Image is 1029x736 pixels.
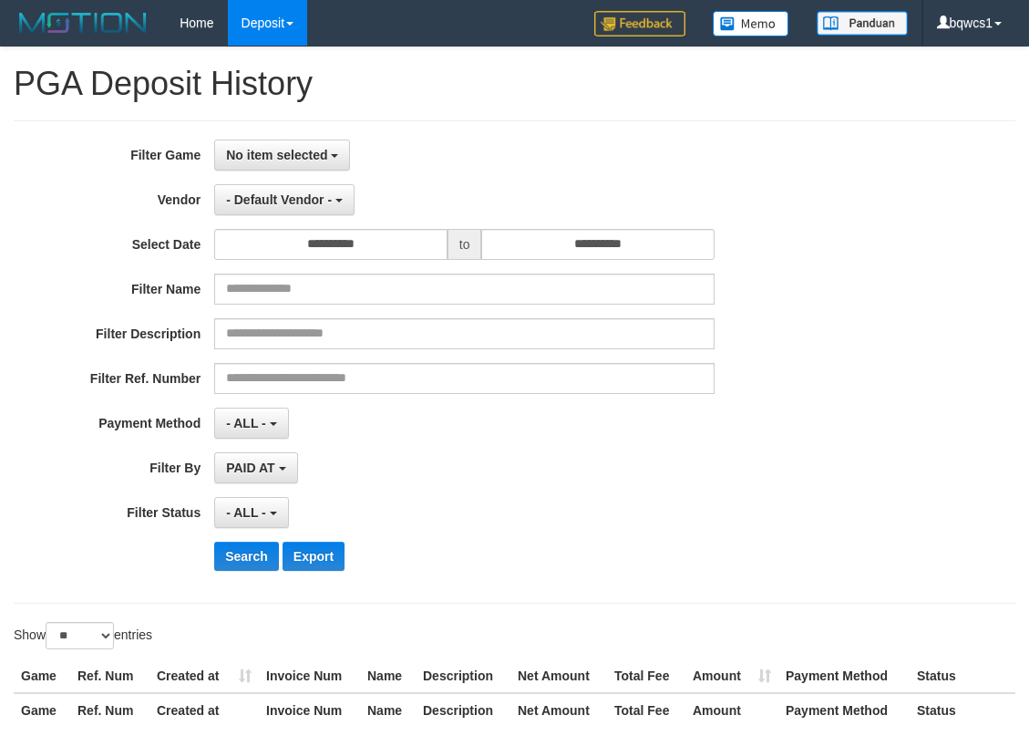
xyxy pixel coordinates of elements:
label: Show entries [14,622,152,649]
h1: PGA Deposit History [14,66,1015,102]
span: - Default Vendor - [226,192,332,207]
th: Name [360,693,416,727]
th: Invoice Num [259,693,360,727]
span: PAID AT [226,461,274,475]
th: Amount [685,659,778,693]
span: - ALL - [226,416,266,430]
th: Description [416,693,510,727]
img: panduan.png [817,11,908,36]
th: Game [14,693,70,727]
button: - ALL - [214,497,288,528]
th: Description [416,659,510,693]
button: - ALL - [214,408,288,439]
span: No item selected [226,148,327,162]
th: Payment Method [778,659,910,693]
th: Status [910,659,1015,693]
th: Total Fee [607,693,685,727]
th: Created at [149,659,259,693]
th: Net Amount [510,659,607,693]
th: Name [360,659,416,693]
button: Search [214,542,279,571]
th: Game [14,659,70,693]
select: Showentries [46,622,114,649]
img: Button%20Memo.svg [713,11,789,36]
th: Invoice Num [259,659,360,693]
th: Created at [149,693,259,727]
button: No item selected [214,140,350,171]
th: Net Amount [510,693,607,727]
span: to [448,229,482,260]
th: Status [910,693,1015,727]
th: Amount [685,693,778,727]
th: Payment Method [778,693,910,727]
th: Ref. Num [70,693,149,727]
th: Total Fee [607,659,685,693]
span: - ALL - [226,505,266,520]
button: Export [283,542,345,571]
th: Ref. Num [70,659,149,693]
button: - Default Vendor - [214,184,355,215]
img: MOTION_logo.png [14,9,152,36]
img: Feedback.jpg [594,11,685,36]
button: PAID AT [214,452,297,483]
